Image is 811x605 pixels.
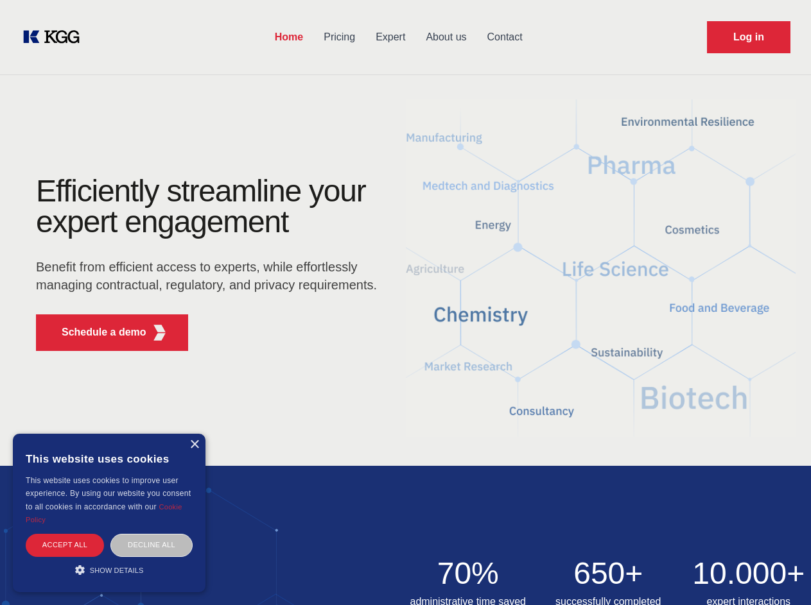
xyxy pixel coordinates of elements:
a: Home [265,21,313,54]
div: This website uses cookies [26,443,193,474]
div: Close [189,440,199,450]
p: Benefit from efficient access to experts, while effortlessly managing contractual, regulatory, an... [36,258,385,294]
div: Show details [26,563,193,576]
h1: Efficiently streamline your expert engagement [36,176,385,237]
h2: 70% [406,558,531,589]
a: KOL Knowledge Platform: Talk to Key External Experts (KEE) [21,27,90,47]
span: This website uses cookies to improve user experience. By using our website you consent to all coo... [26,476,191,511]
span: Show details [90,567,144,574]
div: Decline all [110,534,193,556]
a: Cookie Policy [26,503,182,524]
a: Expert [365,21,415,54]
h2: 650+ [546,558,671,589]
div: Accept all [26,534,104,556]
a: Contact [477,21,533,54]
a: Request Demo [707,21,790,53]
p: Schedule a demo [62,325,146,340]
a: About us [415,21,476,54]
button: Schedule a demoKGG Fifth Element RED [36,314,188,351]
a: Pricing [313,21,365,54]
img: KGG Fifth Element RED [406,83,796,453]
img: KGG Fifth Element RED [152,325,168,341]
